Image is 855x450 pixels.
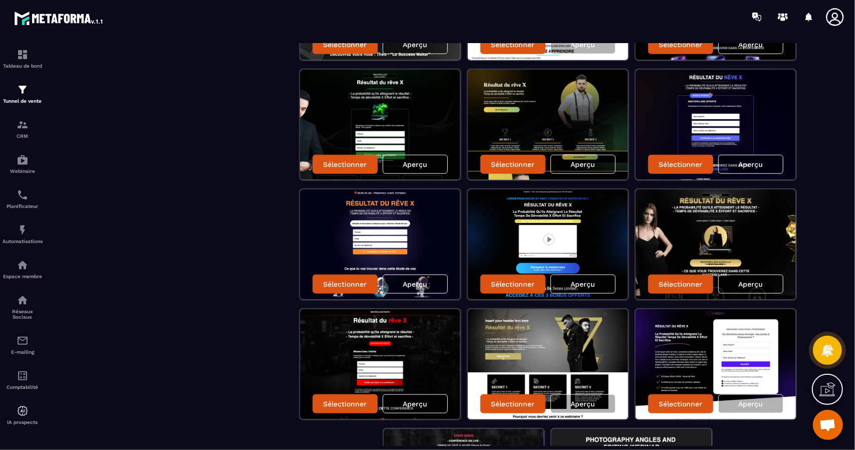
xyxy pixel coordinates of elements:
p: IA prospects [3,419,43,425]
p: Aperçu [403,280,427,288]
p: Sélectionner [659,160,702,168]
img: automations [17,259,29,271]
a: formationformationCRM [3,111,43,146]
a: social-networksocial-networkRéseaux Sociaux [3,287,43,327]
p: Aperçu [571,400,595,408]
img: image [636,189,796,300]
p: CRM [3,133,43,139]
img: social-network [17,294,29,306]
p: Tunnel de vente [3,98,43,104]
img: formation [17,49,29,61]
img: image [636,309,796,419]
img: logo [14,9,104,27]
a: automationsautomationsEspace membre [3,252,43,287]
p: Aperçu [571,160,595,168]
a: automationsautomationsAutomatisations [3,216,43,252]
img: image [300,189,460,300]
p: Sélectionner [491,160,534,168]
img: automations [17,154,29,166]
img: image [300,309,460,419]
p: Sélectionner [323,41,367,49]
p: Aperçu [738,41,763,49]
img: accountant [17,370,29,382]
a: Ouvrir le chat [813,410,843,440]
img: image [468,70,628,180]
p: Aperçu [738,160,763,168]
p: Sélectionner [491,41,534,49]
p: Sélectionner [659,400,702,408]
p: Sélectionner [323,280,367,288]
a: formationformationTunnel de vente [3,76,43,111]
p: Sélectionner [323,160,367,168]
p: Automatisations [3,239,43,244]
p: Aperçu [738,400,763,408]
a: schedulerschedulerPlanificateur [3,181,43,216]
p: Espace membre [3,274,43,279]
img: formation [17,84,29,96]
p: Sélectionner [491,280,534,288]
p: Sélectionner [491,400,534,408]
p: Webinaire [3,168,43,174]
a: accountantaccountantComptabilité [3,362,43,397]
a: automationsautomationsWebinaire [3,146,43,181]
p: Sélectionner [659,280,702,288]
p: E-mailing [3,349,43,355]
p: Tableau de bord [3,63,43,69]
p: Aperçu [571,280,595,288]
p: Aperçu [571,41,595,49]
p: Planificateur [3,203,43,209]
p: Réseaux Sociaux [3,309,43,320]
p: Aperçu [738,280,763,288]
img: scheduler [17,189,29,201]
img: image [300,70,460,180]
img: image [636,70,796,180]
img: email [17,335,29,347]
img: image [468,189,628,300]
img: automations [17,405,29,417]
a: formationformationTableau de bord [3,41,43,76]
a: emailemailE-mailing [3,327,43,362]
img: formation [17,119,29,131]
p: Comptabilité [3,384,43,390]
p: Sélectionner [659,41,702,49]
p: Aperçu [403,160,427,168]
p: Aperçu [403,400,427,408]
img: image [468,309,628,419]
p: Aperçu [403,41,427,49]
p: Sélectionner [323,400,367,408]
img: automations [17,224,29,236]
